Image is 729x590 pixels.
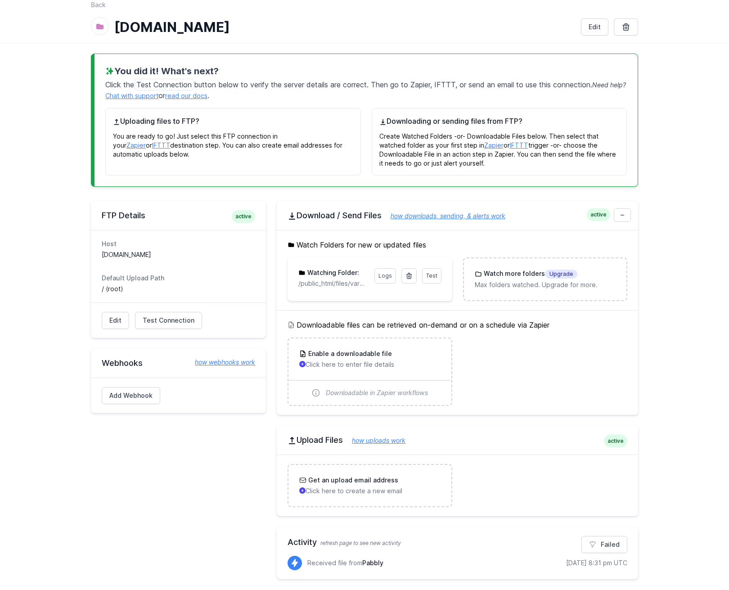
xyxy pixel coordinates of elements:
h2: Download / Send Files [288,210,627,221]
span: refresh page to see new activity [320,540,401,546]
p: Received file from [307,558,383,567]
h3: Get an upload email address [306,476,398,485]
a: Back [91,0,106,9]
span: Upgrade [545,270,577,279]
p: Click here to create a new email [299,486,440,495]
nav: Breadcrumb [91,0,638,15]
span: Test Connection [134,79,194,90]
h2: FTP Details [102,210,255,221]
h4: Downloading or sending files from FTP? [379,116,620,126]
a: how uploads work [343,437,405,444]
p: Click here to enter file details [299,360,440,369]
h4: Uploading files to FTP? [113,116,353,126]
h5: Downloadable files can be retrieved on-demand or on a schedule via Zapier [288,320,627,330]
a: Chat with support [105,92,158,99]
span: Need help? [592,81,626,89]
a: how webhooks work [186,358,255,367]
h2: Activity [288,536,627,549]
h2: Upload Files [288,435,627,446]
h1: [DOMAIN_NAME] [114,19,574,35]
h5: Watch Folders for new or updated files [288,239,627,250]
h3: Enable a downloadable file [306,349,392,358]
a: Test Connection [135,312,202,329]
p: You are ready to go! Just select this FTP connection in your or destination step. You can also cr... [113,126,353,159]
a: Zapier [484,141,504,149]
p: Click the button below to verify the server details are correct. Then go to Zapier, IFTTT, or sen... [105,77,627,101]
a: Edit [102,312,129,329]
a: Logs [374,268,396,284]
span: Pabbly [362,559,383,567]
h3: Watch more folders [482,269,577,279]
p: /public_html/files/varmt-arbejde [298,279,369,288]
span: Test [426,272,437,279]
span: active [232,210,255,223]
iframe: Drift Widget Chat Controller [684,545,718,579]
a: IFTTT [510,141,528,149]
span: active [587,208,610,221]
dd: [DOMAIN_NAME] [102,250,255,259]
p: Create Watched Folders -or- Downloadable Files below. Then select that watched folder as your fir... [379,126,620,168]
dd: / (root) [102,284,255,293]
h3: You did it! What's next? [105,65,627,77]
a: Add Webhook [102,387,160,404]
dt: Default Upload Path [102,274,255,283]
a: Failed [581,536,627,553]
a: Watch more foldersUpgrade Max folders watched. Upgrade for more. [464,258,626,300]
p: Max folders watched. Upgrade for more. [475,280,616,289]
span: Downloadable in Zapier workflows [326,388,428,397]
span: Test Connection [143,316,194,325]
a: read our docs [165,92,207,99]
h3: Watching Folder: [306,268,359,277]
div: [DATE] 8:31 pm UTC [566,558,627,567]
dt: Host [102,239,255,248]
a: Zapier [126,141,146,149]
span: active [604,435,627,447]
a: how downloads, sending, & alerts work [382,212,505,220]
a: Edit [581,18,608,36]
a: Enable a downloadable file Click here to enter file details Downloadable in Zapier workflows [288,338,451,405]
a: Test [422,268,441,284]
a: Get an upload email address Click here to create a new email [288,465,451,506]
a: IFTTT [152,141,170,149]
h2: Webhooks [102,358,255,369]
